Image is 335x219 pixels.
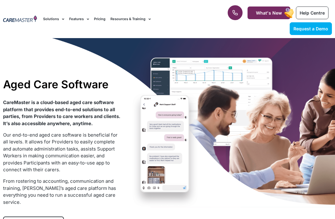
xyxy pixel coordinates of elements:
[3,78,121,91] h1: Aged Care Software
[3,178,116,205] span: From rostering to accounting, communication and training, [PERSON_NAME]’s aged care platform has ...
[94,9,105,29] a: Pricing
[248,7,290,19] a: What's New
[290,22,332,35] a: Request a Demo
[296,7,328,19] a: Help Centre
[3,132,118,173] span: Our end-to-end aged care software is beneficial for all levels. It allows for Providers to easily...
[256,10,282,15] span: What's New
[3,15,37,23] img: CareMaster Logo
[69,9,89,29] a: Features
[43,9,64,29] a: Solutions
[110,9,151,29] a: Resources & Training
[300,10,325,15] span: Help Centre
[43,9,213,29] nav: Menu
[3,99,120,126] strong: CareMaster is a cloud-based aged care software platform that provides end-to-end solutions to all...
[293,26,328,31] span: Request a Demo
